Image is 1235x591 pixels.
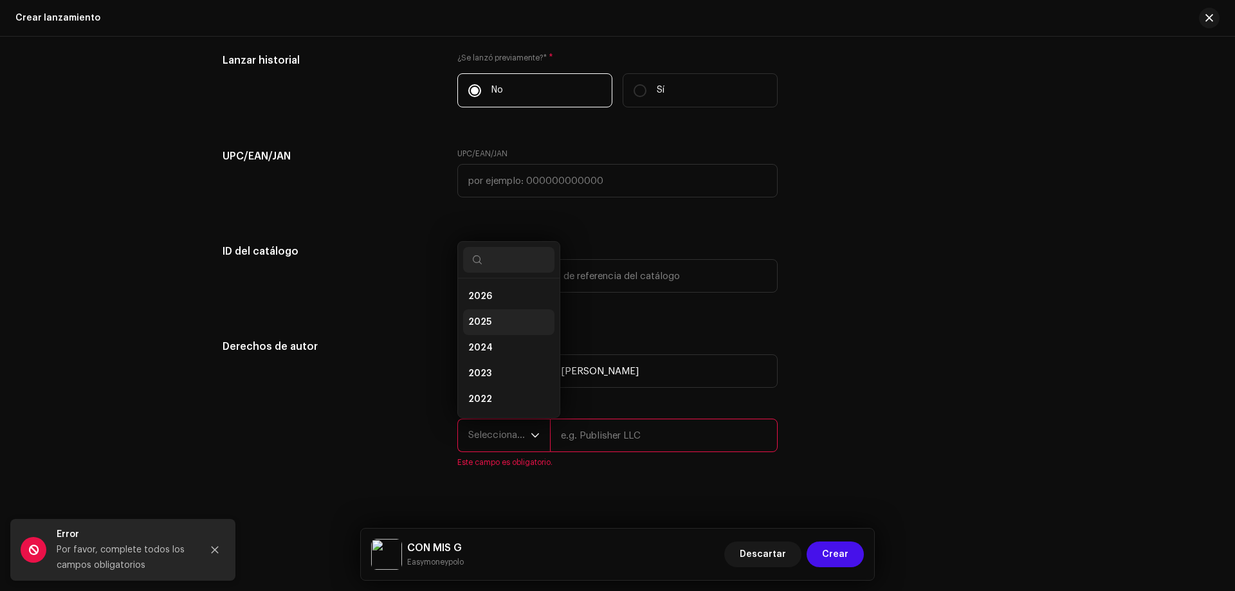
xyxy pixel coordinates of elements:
li: 2023 [463,361,554,386]
span: 2023 [468,367,491,380]
span: Crear [822,541,848,567]
span: Este campo es obligatorio. [457,457,778,468]
input: por ejemplo: 000000000000 [457,164,778,197]
span: 2025 [468,316,491,329]
button: Crear [807,541,864,567]
div: Error [57,527,192,542]
img: cec5bce0-4311-4783-a537-aa7ec5af51e5 [371,539,402,570]
label: ¿Se lanzó previamente?* [457,53,778,63]
li: 2022 [463,386,554,412]
p: Sí [657,84,664,97]
span: Descartar [740,541,786,567]
h5: Lanzar historial [223,53,437,68]
h5: Derechos de autor [223,339,437,354]
h5: UPC/EAN/JAN [223,149,437,164]
span: Seleccionar año [468,419,531,451]
li: 2024 [463,335,554,361]
button: Descartar [724,541,801,567]
input: e.g. Label LLC [550,354,778,388]
li: 2021 [463,412,554,438]
li: 2026 [463,284,554,309]
button: Close [202,537,228,563]
span: 2022 [468,393,492,406]
input: Agregue su propia ID de referencia del catálogo [457,259,778,293]
span: 2024 [468,341,493,354]
p: No [491,84,503,97]
span: 2026 [468,290,492,303]
input: e.g. Publisher LLC [550,419,778,452]
li: 2025 [463,309,554,335]
small: CON MIS G [407,556,464,568]
h5: CON MIS G [407,540,464,556]
div: Por favor, complete todos los campos obligatorios [57,542,192,573]
h5: ID del catálogo [223,244,437,259]
div: dropdown trigger [531,419,540,451]
label: UPC/EAN/JAN [457,149,508,159]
